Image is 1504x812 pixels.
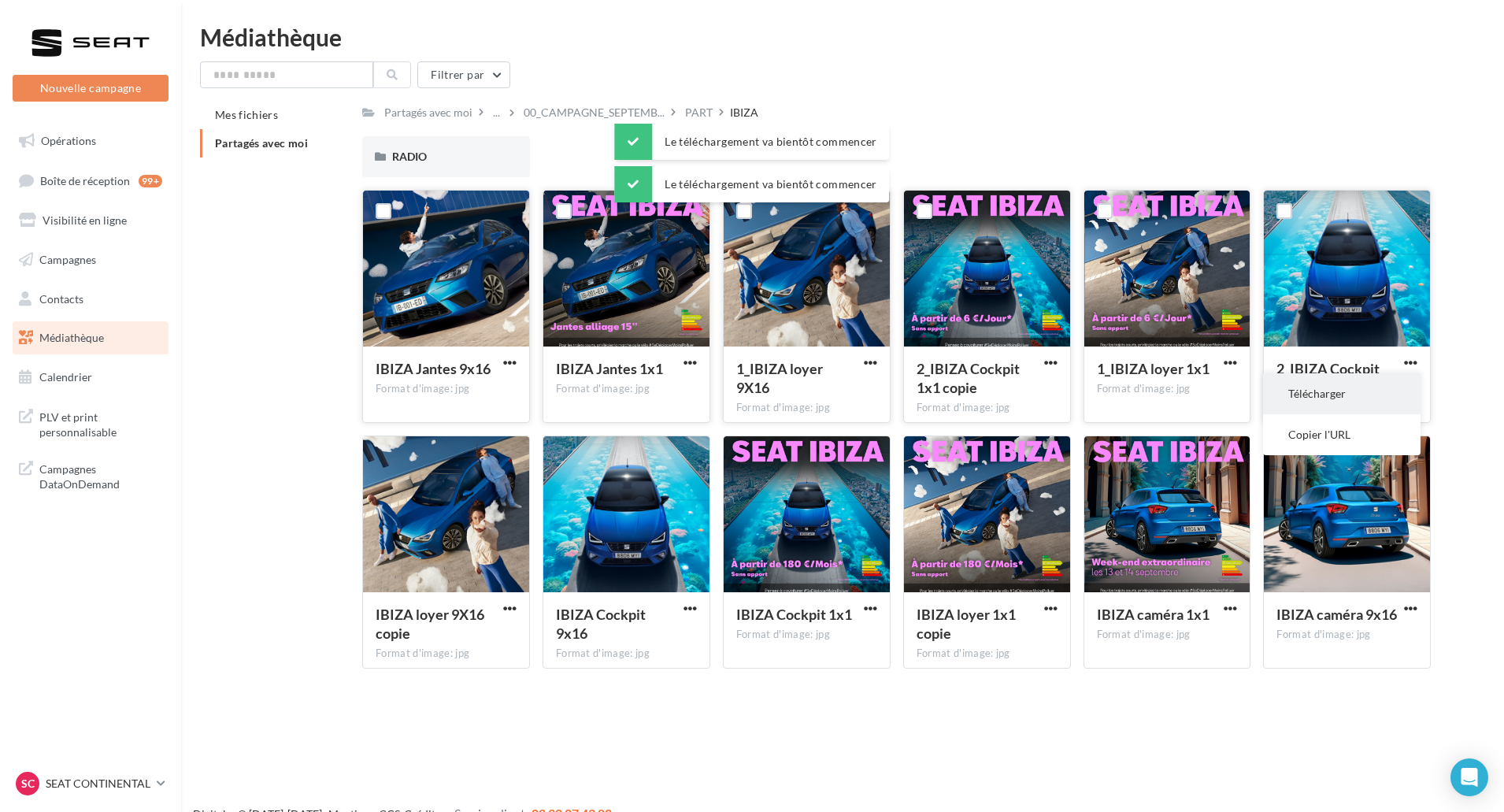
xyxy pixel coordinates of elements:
span: Contacts [39,291,83,305]
span: IBIZA Jantes 1x1 [556,360,663,377]
button: Copier l'URL [1263,414,1421,455]
span: Visibilité en ligne [43,213,127,227]
span: SC [21,776,35,792]
div: Format d'image: jpg [556,647,697,661]
div: Partagés avec moi [384,105,472,121]
span: IBIZA Cockpit 1x1 [736,606,852,623]
span: RADIO [392,150,427,163]
span: IBIZA loyer 9X16 copie [376,606,484,642]
div: ... [490,102,503,124]
div: Format d'image: jpg [917,401,1058,415]
span: Campagnes DataOnDemand [39,458,162,492]
span: IBIZA loyer 1x1 copie [917,606,1016,642]
a: SC SEAT CONTINENTAL [13,769,169,799]
div: 99+ [139,175,162,187]
span: 00_CAMPAGNE_SEPTEMB... [524,105,665,121]
span: Calendrier [39,370,92,384]
a: Médiathèque [9,321,172,354]
div: Open Intercom Messenger [1450,758,1488,796]
a: Campagnes [9,243,172,276]
span: IBIZA caméra 1x1 [1097,606,1209,623]
button: Nouvelle campagne [13,75,169,102]
div: Format d'image: jpg [917,647,1058,661]
a: PLV et print personnalisable [9,400,172,447]
span: IBIZA caméra 9x16 [1276,606,1397,623]
p: SEAT CONTINENTAL [46,776,150,792]
span: Mes fichiers [215,108,278,121]
div: Médiathèque [200,25,1485,49]
a: Campagnes DataOnDemand [9,452,172,499]
div: Le téléchargement va bientôt commencer [614,124,889,160]
div: Format d'image: jpg [736,401,877,415]
div: Format d'image: jpg [376,382,517,396]
div: Format d'image: jpg [556,382,697,396]
span: IBIZA Jantes 9x16 [376,360,491,377]
span: 1_IBIZA loyer 1x1 [1097,360,1209,377]
div: Le téléchargement va bientôt commencer [614,81,889,117]
div: Le téléchargement va bientôt commencer [614,166,889,202]
button: Télécharger [1263,373,1421,414]
span: PLV et print personnalisable [39,406,162,440]
div: Format d'image: jpg [1097,382,1238,396]
span: 1_IBIZA loyer 9X16 [736,360,823,396]
a: Boîte de réception99+ [9,164,172,198]
span: Partagés avec moi [215,136,308,150]
span: Médiathèque [39,331,104,344]
span: Opérations [41,134,96,147]
a: Contacts [9,283,172,316]
span: 2_IBIZA Cockpit 1x1 copie [917,360,1020,396]
span: 2_IBIZA Cockpit 9x16 copie [1276,360,1380,396]
div: Format d'image: jpg [376,647,517,661]
a: Visibilité en ligne [9,204,172,237]
span: Boîte de réception [40,173,130,187]
span: Campagnes [39,253,96,266]
div: Format d'image: jpg [736,628,877,642]
div: Format d'image: jpg [1276,628,1417,642]
a: Opérations [9,124,172,158]
button: Filtrer par [417,61,510,88]
a: Calendrier [9,361,172,394]
div: Format d'image: jpg [1097,628,1238,642]
span: IBIZA Cockpit 9x16 [556,606,646,642]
